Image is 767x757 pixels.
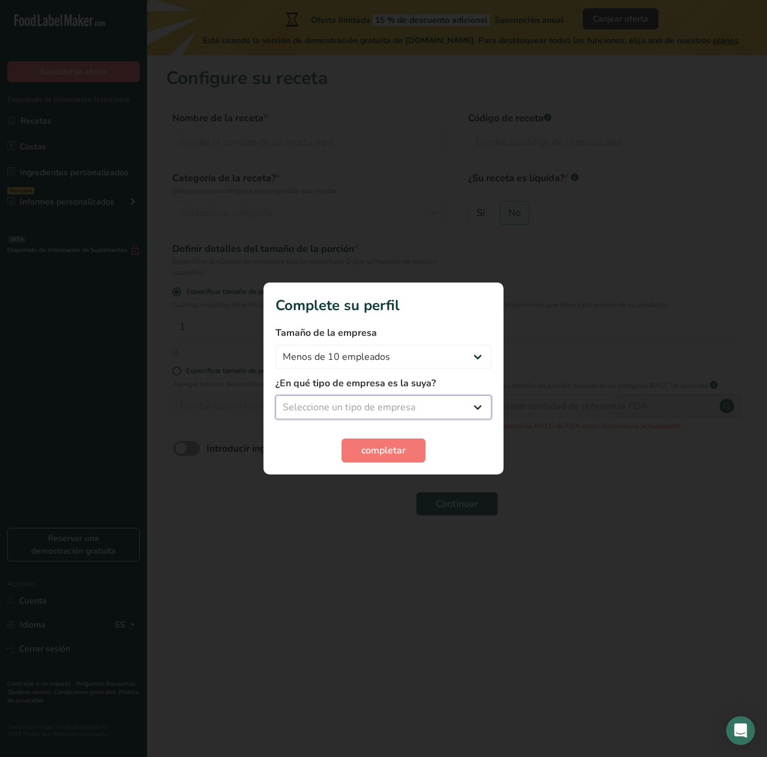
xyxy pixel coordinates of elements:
[361,443,406,458] span: completar
[341,438,426,462] button: completar
[275,326,492,340] label: Tamaño de la empresa
[275,295,492,316] h1: Complete su perfil
[275,376,492,390] label: ¿En qué tipo de empresa es la suya?
[726,716,755,745] div: Open Intercom Messenger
